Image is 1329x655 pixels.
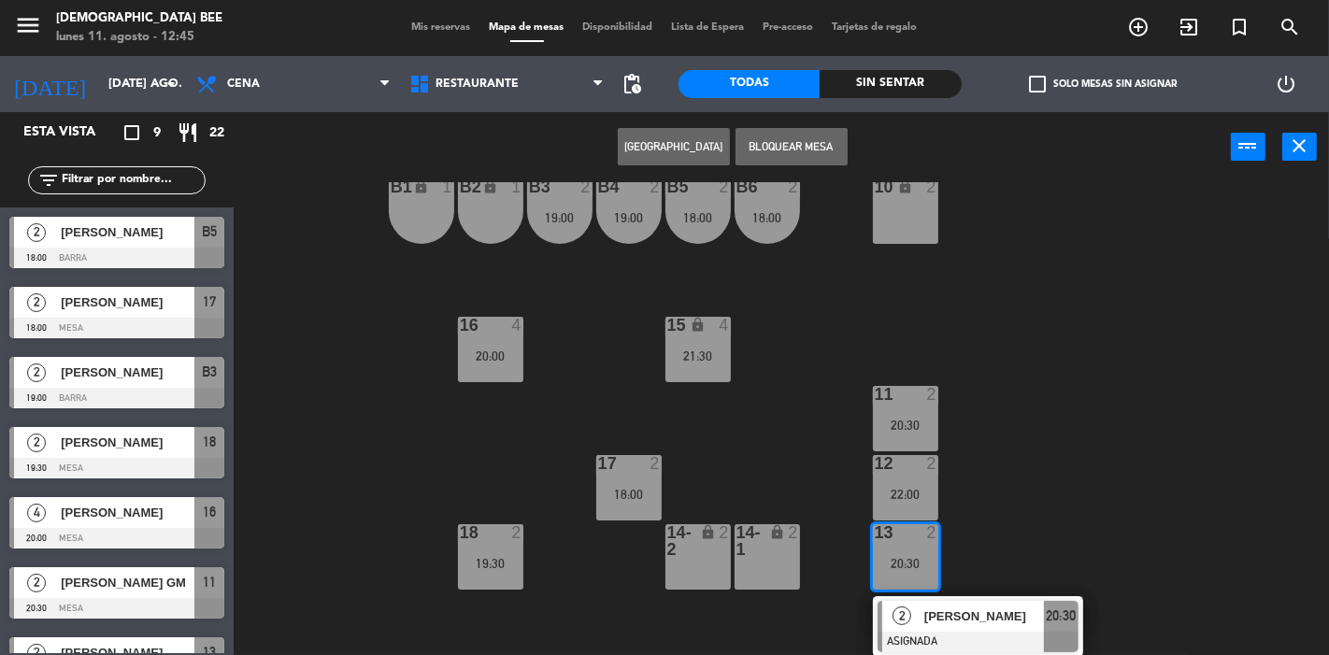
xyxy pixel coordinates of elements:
div: [DEMOGRAPHIC_DATA] Bee [56,9,222,28]
span: 2 [27,574,46,592]
span: [PERSON_NAME] [61,433,194,452]
div: 14-2 [667,524,668,558]
i: lock [897,178,913,194]
div: 13 [875,524,876,541]
div: B4 [598,178,599,195]
span: check_box_outline_blank [1029,76,1046,93]
div: 21:30 [665,349,731,363]
div: 2 [926,455,937,472]
div: 19:00 [596,211,662,224]
div: 20:30 [873,557,938,570]
span: Lista de Espera [663,22,754,33]
span: 2 [27,223,46,242]
i: search [1279,16,1301,38]
span: Mis reservas [403,22,480,33]
div: 11 [875,386,876,403]
div: 2 [926,178,937,195]
input: Filtrar por nombre... [60,170,205,191]
i: power_settings_new [1276,73,1298,95]
i: lock [700,524,716,540]
button: power_input [1231,133,1265,161]
span: [PERSON_NAME] [61,222,194,242]
span: 2 [27,434,46,452]
span: [PERSON_NAME] GM [61,573,194,592]
span: 2 [893,606,911,625]
div: 17 [598,455,599,472]
div: 4 [511,317,522,334]
div: Sin sentar [820,70,961,98]
span: Cena [227,78,260,91]
div: 2 [926,524,937,541]
div: 2 [719,524,730,541]
span: B5 [202,221,217,243]
div: 16 [460,317,461,334]
span: Pre-acceso [754,22,823,33]
div: 2 [580,178,592,195]
div: 15 [667,317,668,334]
span: 20:30 [1046,605,1076,627]
div: 2 [650,178,661,195]
div: lunes 11. agosto - 12:45 [56,28,222,47]
button: Bloquear Mesa [736,128,848,165]
span: Mapa de mesas [480,22,574,33]
div: 20:30 [873,419,938,432]
span: Restaurante [436,78,519,91]
div: 2 [788,178,799,195]
div: Todas [679,70,820,98]
span: pending_actions [621,73,643,95]
span: Tarjetas de regalo [823,22,927,33]
div: 19:30 [458,557,523,570]
span: B3 [202,361,217,383]
i: lock [482,178,498,194]
div: B3 [529,178,530,195]
span: 22 [209,122,224,144]
div: B5 [667,178,668,195]
label: Solo mesas sin asignar [1029,76,1177,93]
div: B1 [391,178,392,195]
i: add_circle_outline [1127,16,1150,38]
i: lock [413,178,429,194]
div: 12 [875,455,876,472]
i: arrow_drop_down [160,73,182,95]
i: menu [14,11,42,39]
span: [PERSON_NAME] [924,606,1044,626]
i: restaurant [177,121,199,144]
div: 20:00 [458,349,523,363]
div: 18 [460,524,461,541]
div: 18:00 [596,488,662,501]
div: 2 [650,455,661,472]
i: exit_to_app [1178,16,1200,38]
i: close [1289,135,1311,157]
span: 4 [27,504,46,522]
i: crop_square [121,121,143,144]
span: [PERSON_NAME] [61,292,194,312]
div: 2 [511,524,522,541]
div: 22:00 [873,488,938,501]
span: 18 [203,431,216,453]
i: power_input [1237,135,1260,157]
div: 2 [926,386,937,403]
i: lock [769,524,785,540]
span: 16 [203,501,216,523]
div: 10 [875,178,876,195]
button: close [1282,133,1317,161]
i: turned_in_not [1228,16,1250,38]
span: 9 [153,122,161,144]
span: 2 [27,363,46,382]
div: B2 [460,178,461,195]
div: 18:00 [735,211,800,224]
span: [PERSON_NAME] [61,503,194,522]
span: 17 [203,291,216,313]
button: [GEOGRAPHIC_DATA] [618,128,730,165]
i: filter_list [37,169,60,192]
div: 19:00 [527,211,593,224]
div: 2 [788,524,799,541]
span: 2 [27,293,46,312]
i: lock [690,317,706,333]
div: 2 [719,178,730,195]
span: 11 [203,571,216,593]
span: Disponibilidad [574,22,663,33]
div: 1 [442,178,453,195]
